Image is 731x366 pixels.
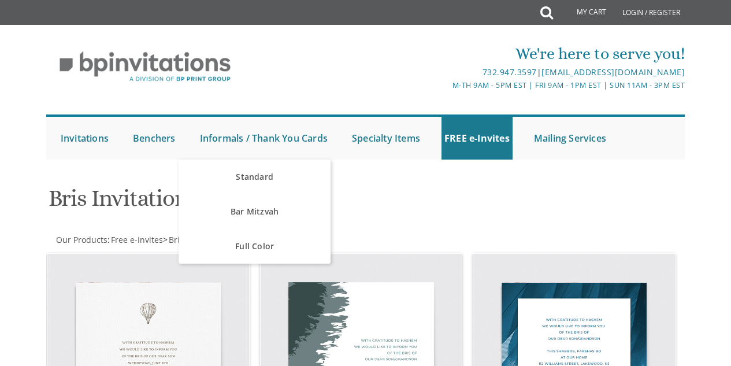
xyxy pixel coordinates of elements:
a: Full Color [179,229,331,264]
img: BP Invitation Loft [46,43,244,91]
a: FREE e-Invites [441,117,513,160]
a: [EMAIL_ADDRESS][DOMAIN_NAME] [541,66,685,77]
a: Free e-Invites [110,234,163,245]
a: Bar Mitzvah [179,194,331,229]
a: Specialty Items [349,117,423,160]
a: Invitations [58,117,112,160]
a: Informals / Thank You Cards [197,117,331,160]
span: Free e-Invites [111,234,163,245]
a: Benchers [130,117,179,160]
h1: Bris Invitations [49,186,466,220]
span: > [163,234,227,245]
a: Our Products [55,234,107,245]
div: | [259,65,685,79]
span: Bris Invitations [169,234,227,245]
a: Bris Invitations [168,234,227,245]
a: 732.947.3597 [483,66,537,77]
a: My Cart [552,1,614,24]
div: : [46,234,366,246]
a: Mailing Services [531,117,609,160]
div: We're here to serve you! [259,42,685,65]
div: M-Th 9am - 5pm EST | Fri 9am - 1pm EST | Sun 11am - 3pm EST [259,79,685,91]
a: Standard [179,160,331,194]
